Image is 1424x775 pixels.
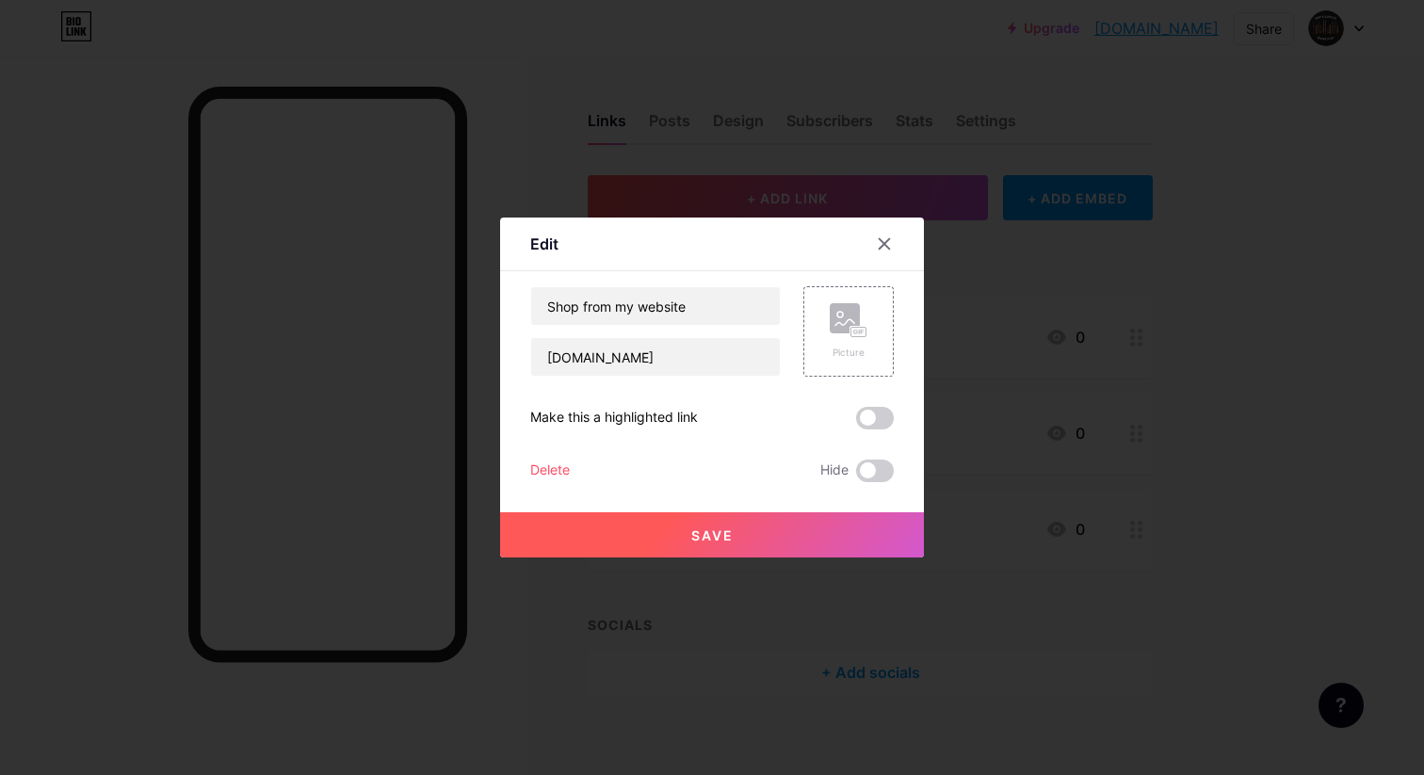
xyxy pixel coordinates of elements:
input: URL [531,338,780,376]
span: Save [691,527,734,543]
input: Title [531,287,780,325]
div: Edit [530,233,558,255]
div: Make this a highlighted link [530,407,698,429]
button: Save [500,512,924,557]
div: Picture [830,346,867,360]
div: Delete [530,460,570,482]
span: Hide [820,460,849,482]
